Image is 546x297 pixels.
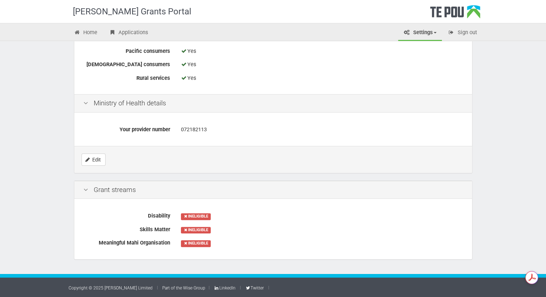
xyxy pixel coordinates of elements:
a: Home [69,25,103,41]
label: Skills Matter [78,223,176,233]
a: Applications [103,25,154,41]
div: 072182113 [181,123,463,136]
label: Your provider number [78,123,176,133]
label: Disability [78,210,176,220]
label: Rural services [78,72,176,82]
label: Pacific consumers [78,45,176,55]
label: [DEMOGRAPHIC_DATA] consumers [78,58,176,68]
a: Sign out [443,25,482,41]
a: Part of the Wise Group [162,285,205,291]
div: Ministry of Health details [74,94,472,113]
a: Twitter [245,285,264,291]
div: INELIGIBLE [181,240,211,247]
div: Te Pou Logo [430,5,480,23]
div: Grant streams [74,181,472,199]
a: Copyright © 2025 [PERSON_NAME] Limited [69,285,153,291]
div: Yes [181,58,463,71]
label: Meaningful Mahi Organisation [78,237,176,247]
div: INELIGIBLE [181,213,211,220]
a: Edit [81,154,106,166]
div: Yes [181,45,463,58]
a: Settings [398,25,442,41]
div: Yes [181,72,463,84]
a: LinkedIn [214,285,235,291]
div: INELIGIBLE [181,227,211,233]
